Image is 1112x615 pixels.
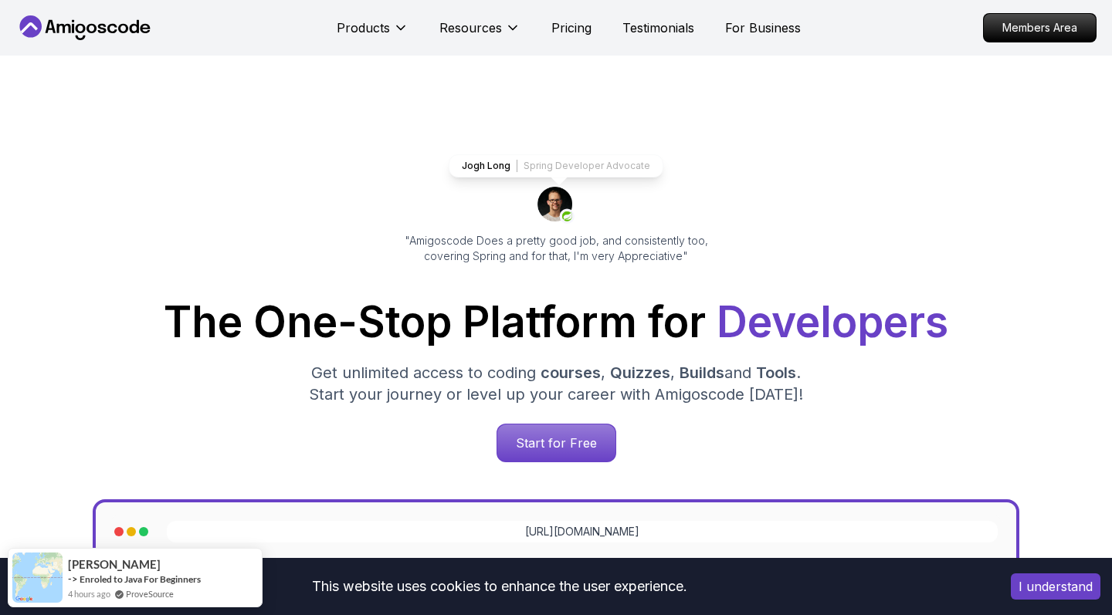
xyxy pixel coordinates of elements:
p: Resources [439,19,502,37]
span: 4 hours ago [68,587,110,600]
a: [URL][DOMAIN_NAME] [525,524,639,539]
a: Pricing [551,19,592,37]
a: ProveSource [126,589,174,599]
p: Spring Developer Advocate [524,160,650,172]
span: Tools [756,363,796,382]
button: Resources [439,19,520,49]
div: This website uses cookies to enhance the user experience. [12,569,988,603]
p: "Amigoscode Does a pretty good job, and consistently too, covering Spring and for that, I'm very ... [383,233,729,264]
img: provesource social proof notification image [12,552,63,603]
a: For Business [725,19,801,37]
a: Start for Free [497,424,616,462]
button: Products [337,19,409,49]
img: josh long [537,187,575,224]
a: Testimonials [622,19,694,37]
p: Products [337,19,390,37]
h1: The One-Stop Platform for [28,301,1084,343]
button: Accept cookies [1011,573,1100,600]
span: Quizzes [610,363,670,382]
a: Enroled to Java For Beginners [80,573,201,585]
span: Builds [680,363,724,382]
span: [PERSON_NAME] [68,558,161,571]
span: Developers [717,296,948,347]
p: Jogh Long [462,160,510,172]
a: Members Area [983,13,1097,42]
p: Start for Free [497,424,615,461]
p: Get unlimited access to coding , , and . Start your journey or level up your career with Amigosco... [297,362,815,405]
p: Members Area [984,14,1096,42]
span: courses [541,363,601,382]
span: -> [68,573,78,585]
